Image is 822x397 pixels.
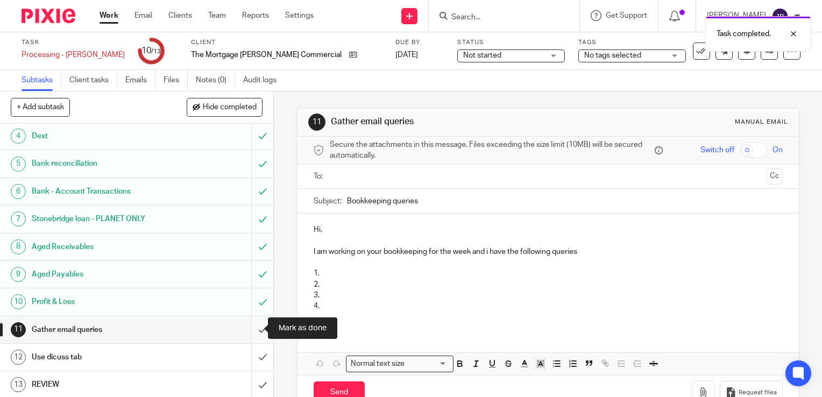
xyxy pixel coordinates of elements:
a: Client tasks [69,70,117,91]
a: Clients [168,10,192,21]
input: Search for option [408,358,447,370]
p: 1. [314,268,783,279]
h1: Bank reconciliation [32,155,171,172]
a: Settings [285,10,314,21]
div: 8 [11,239,26,254]
p: 4. [314,301,783,311]
a: Work [100,10,118,21]
h1: Gather email queries [32,322,171,338]
div: 12 [11,350,26,365]
button: Cc [767,168,783,185]
p: The Mortgage [PERSON_NAME] Commercial Limited [191,49,344,60]
div: 4 [11,129,26,144]
div: Processing - [PERSON_NAME] [22,49,125,60]
label: Subject: [314,196,342,207]
span: Not started [463,52,501,59]
span: Request files [739,388,777,397]
button: + Add subtask [11,98,70,116]
div: 13 [11,377,26,392]
div: 7 [11,211,26,226]
div: 10 [11,294,26,309]
span: Hide completed [203,103,257,112]
p: 2. [314,279,783,290]
p: Task completed. [717,29,771,39]
h1: Profit & Loss [32,294,171,310]
img: svg%3E [771,8,789,25]
a: Audit logs [243,70,285,91]
span: Normal text size [349,358,407,370]
label: Client [191,38,382,47]
h1: REVIEW [32,377,171,393]
span: [DATE] [395,51,418,59]
h1: Stonebridge loan - PLANET ONLY [32,211,171,227]
small: /13 [151,48,161,54]
a: Email [134,10,152,21]
div: 11 [11,322,26,337]
div: Manual email [735,118,788,126]
span: On [773,145,783,155]
p: Hi, [314,224,783,235]
h1: Aged Receivables [32,239,171,255]
div: Search for option [346,356,453,372]
label: Task [22,38,125,47]
a: Subtasks [22,70,61,91]
a: Reports [242,10,269,21]
label: Due by [395,38,444,47]
label: To: [314,171,325,182]
h1: Bank - Account Transactions [32,183,171,200]
h1: Use dicuss tab [32,349,171,365]
button: Hide completed [187,98,263,116]
span: Secure the attachments in this message. Files exceeding the size limit (10MB) will be secured aut... [330,139,652,161]
h1: Gather email queries [331,116,571,127]
div: 9 [11,267,26,282]
span: Switch off [700,145,734,155]
div: 10 [141,45,161,57]
p: 3. [314,290,783,301]
div: 6 [11,184,26,199]
a: Emails [125,70,155,91]
h1: Dext [32,128,171,144]
div: Processing - Jaime [22,49,125,60]
img: Pixie [22,9,75,23]
p: I am working on your bookkeeping for the week and i have the following queries [314,246,783,257]
div: 11 [308,114,325,131]
h1: Aged Payables [32,266,171,282]
a: Files [164,70,188,91]
span: No tags selected [584,52,641,59]
a: Team [208,10,226,21]
a: Notes (0) [196,70,235,91]
div: 5 [11,157,26,172]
